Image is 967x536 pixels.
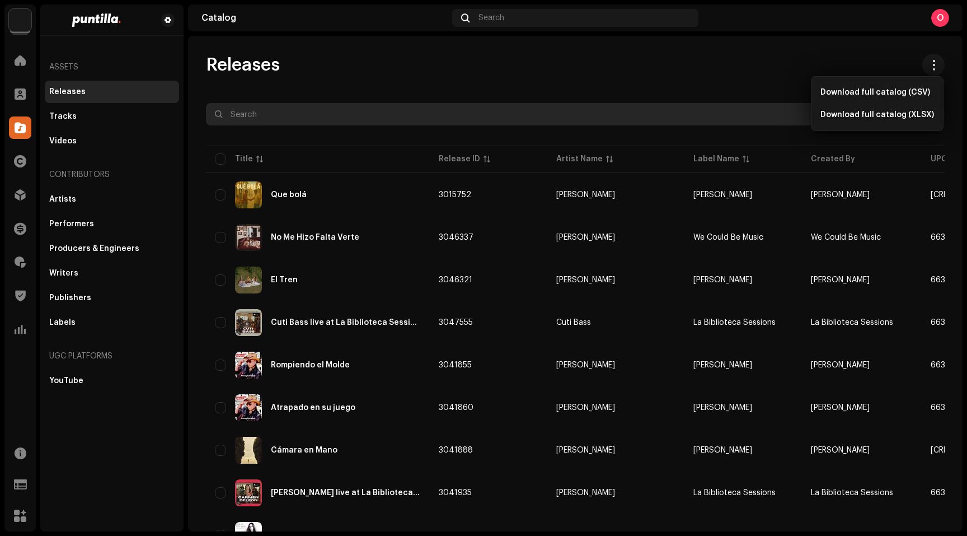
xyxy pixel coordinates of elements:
[49,195,76,204] div: Artists
[693,361,752,369] span: Amaury Santacruz
[45,130,179,152] re-m-nav-item: Videos
[439,489,472,497] span: 3041935
[271,446,337,454] div: Cámara en Mano
[45,54,179,81] re-a-nav-header: Assets
[49,137,77,146] div: Videos
[439,446,473,454] span: 3041888
[45,343,179,370] re-a-nav-header: UGC Platforms
[235,437,262,464] img: 8094c22b-f525-44d6-8c9b-0f98787ff788
[556,191,615,199] div: [PERSON_NAME]
[439,191,471,199] span: 3015752
[556,276,615,284] div: [PERSON_NAME]
[49,293,91,302] div: Publishers
[693,191,752,199] span: Yissy García
[49,318,76,327] div: Labels
[556,234,675,241] span: Precious Perez
[811,319,893,327] span: La Biblioteca Sessions
[45,105,179,128] re-m-nav-item: Tracks
[693,489,776,497] span: La Biblioteca Sessions
[49,244,139,253] div: Producers & Engineers
[556,446,675,454] span: Nesto Casanova
[556,404,615,412] div: [PERSON_NAME]
[556,489,615,497] div: [PERSON_NAME]
[811,361,870,369] span: Amaury Santacruz
[556,404,675,412] span: Amaury Santacruz
[235,224,262,251] img: 16589ae9-e00b-4631-9ae2-55fa23bad299
[556,191,675,199] span: Yissy García
[811,276,870,284] span: Ximena Ingü
[49,13,143,27] img: 2b818475-bbf4-4b98-bec1-5711c409c9dc
[271,234,359,241] div: No Me Hizo Falta Verte
[9,9,31,31] img: a6437e74-8c8e-4f74-a1ce-131745af0155
[811,489,893,497] span: La Biblioteca Sessions
[693,319,776,327] span: La Biblioteca Sessions
[45,188,179,211] re-m-nav-item: Artists
[556,361,675,369] span: Amaury Santacruz
[556,153,603,165] div: Artist Name
[693,446,752,454] span: Ernesto Casanova
[439,276,472,284] span: 3046321
[235,153,253,165] div: Title
[49,87,86,96] div: Releases
[49,112,77,121] div: Tracks
[271,361,350,369] div: Rompiendo el Molde
[439,153,480,165] div: Release ID
[556,361,615,369] div: [PERSON_NAME]
[811,446,870,454] span: Ernesto Casanova
[49,269,78,278] div: Writers
[235,352,262,379] img: d9edb0d4-e55b-4775-8b8b-9125682b2b32
[45,287,179,309] re-m-nav-item: Publishers
[45,370,179,392] re-m-nav-item: YouTube
[811,234,881,241] span: We Could Be Music
[235,181,262,208] img: ca2ead26-922f-4982-b275-ab96be19326a
[271,404,355,412] div: Atrapado en su juego
[235,479,262,506] img: 12a406b0-c798-4c03-8d91-19244a039cbb
[693,276,752,284] span: Ximena Ingü
[201,13,448,22] div: Catalog
[556,489,675,497] span: Carmen DeLeon
[478,13,504,22] span: Search
[693,234,763,241] span: We Could Be Music
[45,81,179,103] re-m-nav-item: Releases
[45,213,179,235] re-m-nav-item: Performers
[271,319,421,327] div: Cuti Bass live at La Biblioteca Sessions #48
[235,267,262,293] img: 64b7fdbc-d3e1-4c0b-8b75-d466e40e19ba
[931,9,949,27] div: O
[556,319,591,327] div: Cuti Bass
[693,153,739,165] div: Label Name
[820,88,930,97] span: Download full catalog (CSV)
[45,161,179,188] re-a-nav-header: Contributors
[45,262,179,285] re-m-nav-item: Writers
[271,191,307,199] div: Que bolá
[439,361,472,369] span: 3041855
[206,54,280,76] span: Releases
[439,319,473,327] span: 3047555
[556,276,675,284] span: Ximena Ingü
[693,404,752,412] span: Amaury Santacruz
[811,191,870,199] span: Yissy García
[235,394,262,421] img: 9d940b32-7d93-4983-b55b-7e272fd8b8d1
[556,446,615,454] div: [PERSON_NAME]
[439,404,473,412] span: 3041860
[271,489,421,497] div: Carmen DeLeon live at La Biblioteca Sessions #07
[49,220,94,229] div: Performers
[556,319,675,327] span: Cuti Bass
[439,234,473,241] span: 3046337
[45,311,179,334] re-m-nav-item: Labels
[49,376,83,385] div: YouTube
[811,404,870,412] span: Amaury Santacruz
[556,234,615,241] div: [PERSON_NAME]
[271,276,298,284] div: El Tren
[820,110,934,119] span: Download full catalog (XLSX)
[206,103,828,125] input: Search
[235,309,262,336] img: 44f5261b-8be3-4232-bf60-6abb80a7ae0f
[45,237,179,260] re-m-nav-item: Producers & Engineers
